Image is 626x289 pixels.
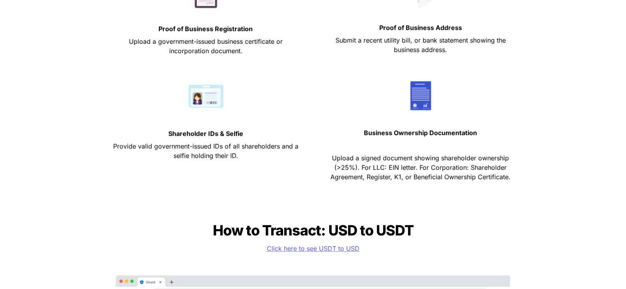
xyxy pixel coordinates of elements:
[267,245,360,252] a: Click here to see USDT to USD
[129,37,285,55] span: Upload a government-issued business certificate or incorporation document.
[113,142,300,159] span: Provide valid government-issued IDs of all shareholders and a selfie holding their ID.
[330,154,511,181] span: Upload a signed document showing shareholder ownership (>25%). For LLC: EIN letter. For Corporati...
[168,130,243,137] strong: Shareholder IDs & Selfie
[213,222,414,239] span: How to Transact: USD to USDT
[379,24,462,31] strong: Proof of Business Address
[364,129,477,137] strong: Business Ownership Documentation
[158,25,253,33] strong: Proof of Business Registration
[335,36,508,54] span: Submit a recent utility bill, or bank statement showing the business address.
